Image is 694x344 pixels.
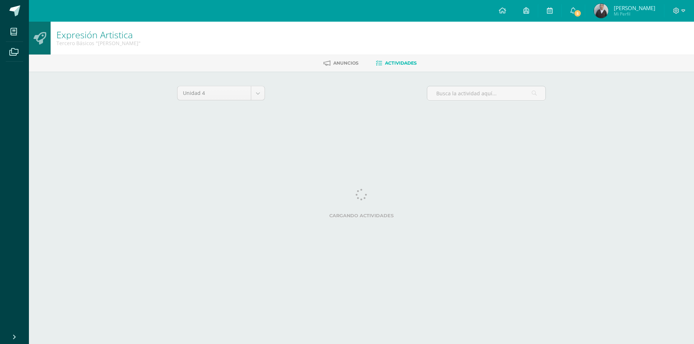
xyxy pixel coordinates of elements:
[333,60,359,66] span: Anuncios
[614,11,655,17] span: Mi Perfil
[324,57,359,69] a: Anuncios
[183,86,245,100] span: Unidad 4
[56,29,133,41] a: Expresión Artistica
[177,213,546,218] label: Cargando actividades
[385,60,417,66] span: Actividades
[614,4,655,12] span: [PERSON_NAME]
[376,57,417,69] a: Actividades
[56,30,141,40] h1: Expresión Artistica
[177,86,265,100] a: Unidad 4
[56,40,141,47] div: Tercero Básicos 'Arquimedes'
[573,9,581,17] span: 5
[427,86,545,100] input: Busca la actividad aquí...
[594,4,608,18] img: ced871c4d8afffd3d6071e8a432de293.png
